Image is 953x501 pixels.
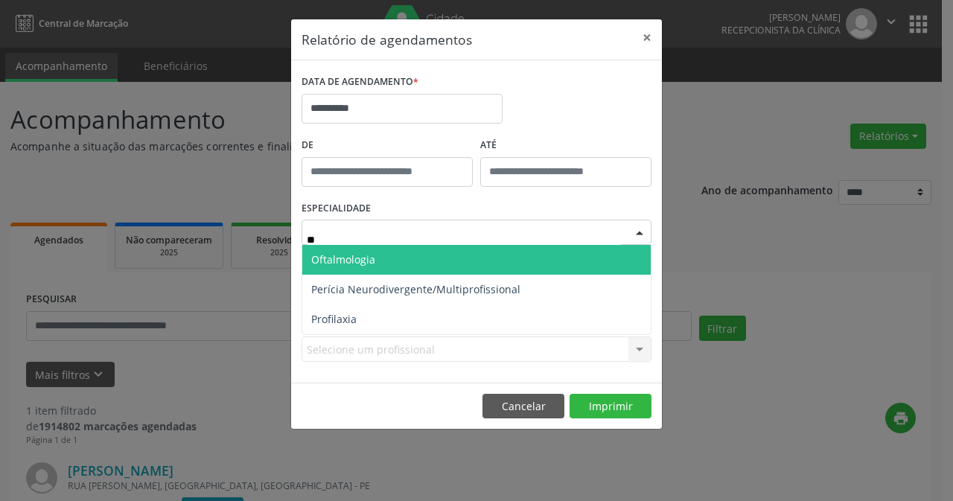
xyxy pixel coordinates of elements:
label: DATA DE AGENDAMENTO [302,71,418,94]
h5: Relatório de agendamentos [302,30,472,49]
span: Profilaxia [311,312,357,326]
button: Cancelar [482,394,564,419]
span: Perícia Neurodivergente/Multiprofissional [311,282,520,296]
span: Oftalmologia [311,252,375,267]
label: De [302,134,473,157]
button: Close [632,19,662,56]
label: ESPECIALIDADE [302,197,371,220]
button: Imprimir [570,394,651,419]
label: ATÉ [480,134,651,157]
